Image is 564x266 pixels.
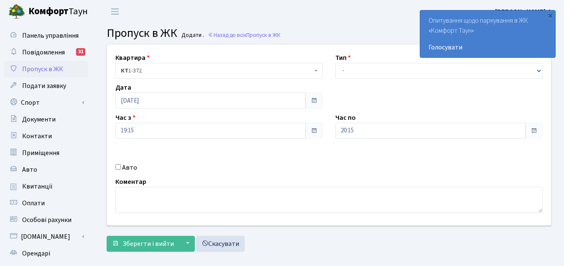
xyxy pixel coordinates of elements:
div: 31 [76,48,85,56]
span: Таун [28,5,88,19]
a: [PERSON_NAME] Ф. [495,7,554,17]
a: Подати заявку [4,77,88,94]
span: Зберегти і вийти [122,239,174,248]
label: Час з [115,113,135,123]
a: Спорт [4,94,88,111]
a: Панель управління [4,27,88,44]
span: Пропуск в ЖК [246,31,281,39]
a: Особові рахунки [4,212,88,228]
label: Тип [335,53,351,63]
label: Дата [115,83,131,93]
a: [DOMAIN_NAME] [4,228,88,245]
div: Опитування щодо паркування в ЖК «Комфорт Таун» [420,10,555,57]
span: Панель управління [22,31,79,40]
a: Контакти [4,128,88,145]
span: Пропуск в ЖК [22,65,63,74]
button: Переключити навігацію [105,5,125,18]
b: КТ [121,67,128,75]
b: [PERSON_NAME] Ф. [495,7,554,16]
label: Час по [335,113,356,123]
a: Оплати [4,195,88,212]
a: Документи [4,111,88,128]
span: Подати заявку [22,81,66,90]
a: Скасувати [196,236,245,252]
a: Авто [4,161,88,178]
span: Контакти [22,132,52,141]
div: × [546,11,554,20]
a: Повідомлення31 [4,44,88,61]
span: Пропуск в ЖК [107,25,177,41]
small: Додати . [180,32,204,39]
button: Зберегти і вийти [107,236,179,252]
b: Комфорт [28,5,69,18]
span: Орендарі [22,249,50,258]
span: Особові рахунки [22,215,71,225]
span: <b>КТ</b>&nbsp;&nbsp;&nbsp;&nbsp;1-372 [115,63,323,79]
span: Приміщення [22,148,59,158]
span: Квитанції [22,182,53,191]
a: Назад до всіхПропуск в ЖК [208,31,281,39]
span: Повідомлення [22,48,65,57]
span: Авто [22,165,37,174]
a: Приміщення [4,145,88,161]
a: Орендарі [4,245,88,262]
label: Коментар [115,177,146,187]
span: Оплати [22,199,45,208]
span: <b>КТ</b>&nbsp;&nbsp;&nbsp;&nbsp;1-372 [121,67,312,75]
img: logo.png [8,3,25,20]
span: Документи [22,115,56,124]
a: Голосувати [429,42,547,52]
label: Авто [122,163,137,173]
a: Пропуск в ЖК [4,61,88,77]
label: Квартира [115,53,150,63]
a: Квитанції [4,178,88,195]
